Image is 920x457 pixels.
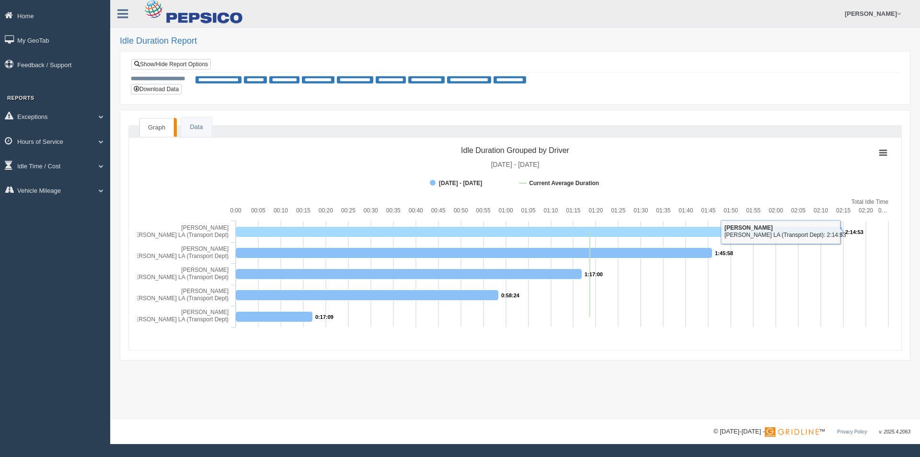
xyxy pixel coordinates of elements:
text: 02:20 [859,207,873,214]
text: 01:50 [724,207,738,214]
text: 01:55 [746,207,760,214]
tspan: [PERSON_NAME] LA (Transport Dept) [129,253,229,259]
text: 00:40 [409,207,423,214]
text: 01:25 [611,207,625,214]
tspan: [PERSON_NAME] LA (Transport Dept) [129,232,229,238]
tspan: [DATE] - [DATE] [439,180,482,187]
text: 01:20 [588,207,603,214]
a: Privacy Policy [837,429,867,434]
tspan: [PERSON_NAME] [181,288,229,294]
text: 01:15 [566,207,580,214]
a: Graph [139,118,174,137]
text: 01:05 [521,207,536,214]
tspan: 2:14:53 [845,229,863,235]
tspan: [PERSON_NAME] LA (Transport Dept) [129,316,229,323]
img: Gridline [765,427,819,437]
text: 00:55 [476,207,491,214]
text: 02:00 [769,207,783,214]
text: 02:05 [791,207,805,214]
text: 00:20 [319,207,333,214]
tspan: [PERSON_NAME] [181,267,229,273]
text: 02:10 [814,207,828,214]
text: 00:50 [454,207,468,214]
span: v. 2025.4.2063 [879,429,910,434]
tspan: [DATE] - [DATE] [491,161,540,168]
tspan: 0:17:09 [315,314,333,320]
text: 00:25 [341,207,356,214]
tspan: Idle Duration Grouped by Driver [461,146,570,154]
tspan: [PERSON_NAME] [181,224,229,231]
tspan: [PERSON_NAME] LA (Transport Dept) [129,274,229,281]
text: 01:40 [678,207,693,214]
text: 00:35 [386,207,401,214]
text: 01:30 [633,207,648,214]
text: 01:00 [499,207,513,214]
tspan: [PERSON_NAME] LA (Transport Dept) [129,295,229,302]
tspan: Current Average Duration [529,180,599,187]
text: 0:00 [230,207,241,214]
tspan: [PERSON_NAME] [181,246,229,252]
tspan: Total Idle Time [851,199,889,205]
a: Show/Hide Report Options [131,59,211,70]
text: 00:10 [274,207,288,214]
text: 00:45 [431,207,446,214]
div: © [DATE]-[DATE] - ™ [713,427,910,437]
text: 00:05 [251,207,265,214]
button: Download Data [131,84,182,94]
tspan: 1:17:00 [585,271,603,277]
text: 00:15 [296,207,310,214]
text: 01:10 [544,207,558,214]
text: 00:30 [364,207,378,214]
a: Data [181,117,211,137]
tspan: 0… [878,207,887,214]
text: 01:45 [701,207,715,214]
text: 01:35 [656,207,670,214]
text: 02:15 [836,207,851,214]
tspan: 0:58:24 [501,293,520,298]
h2: Idle Duration Report [120,36,910,46]
tspan: 1:45:58 [715,250,733,256]
tspan: [PERSON_NAME] [181,309,229,316]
